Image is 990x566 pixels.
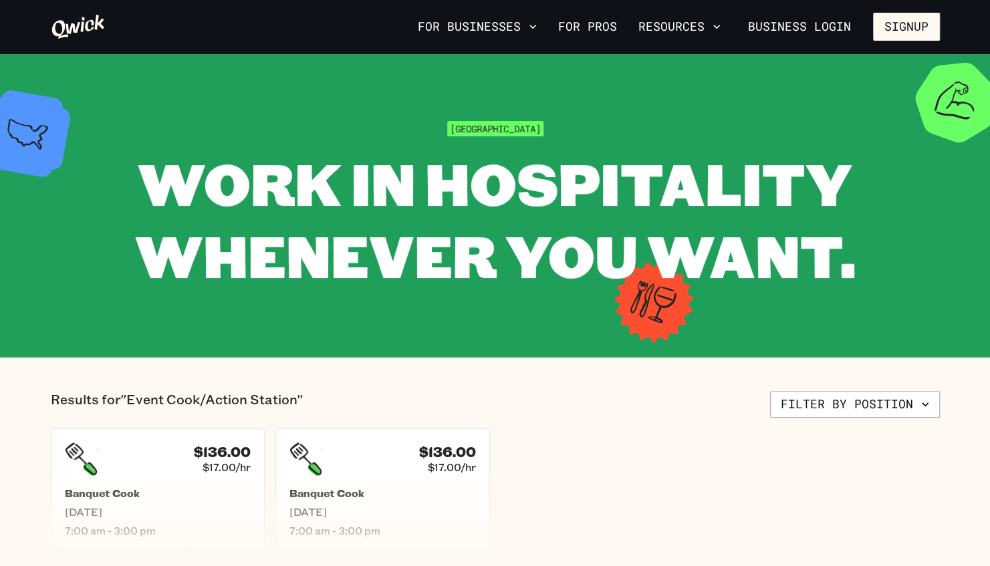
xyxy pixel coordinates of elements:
[51,391,303,418] p: Results for "Event Cook/Action Station"
[65,524,251,537] span: 7:00 am - 3:00 pm
[289,486,476,500] h5: Banquet Cook
[553,15,622,38] a: For Pros
[428,460,476,474] span: $17.00/hr
[633,15,726,38] button: Resources
[194,444,251,460] h4: $136.00
[135,144,856,293] span: WORK IN HOSPITALITY WHENEVER YOU WANT.
[447,121,543,136] span: [GEOGRAPHIC_DATA]
[275,428,490,551] a: $136.00$17.00/hrBanquet Cook[DATE]7:00 am - 3:00 pm
[65,505,251,519] span: [DATE]
[873,13,940,41] button: Signup
[289,524,476,537] span: 7:00 am - 3:00 pm
[419,444,476,460] h4: $136.00
[203,460,251,474] span: $17.00/hr
[65,486,251,500] h5: Banquet Cook
[412,15,542,38] button: For Businesses
[51,428,265,551] a: $136.00$17.00/hrBanquet Cook[DATE]7:00 am - 3:00 pm
[770,391,940,418] button: Filter by position
[737,13,862,41] a: Business Login
[289,505,476,519] span: [DATE]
